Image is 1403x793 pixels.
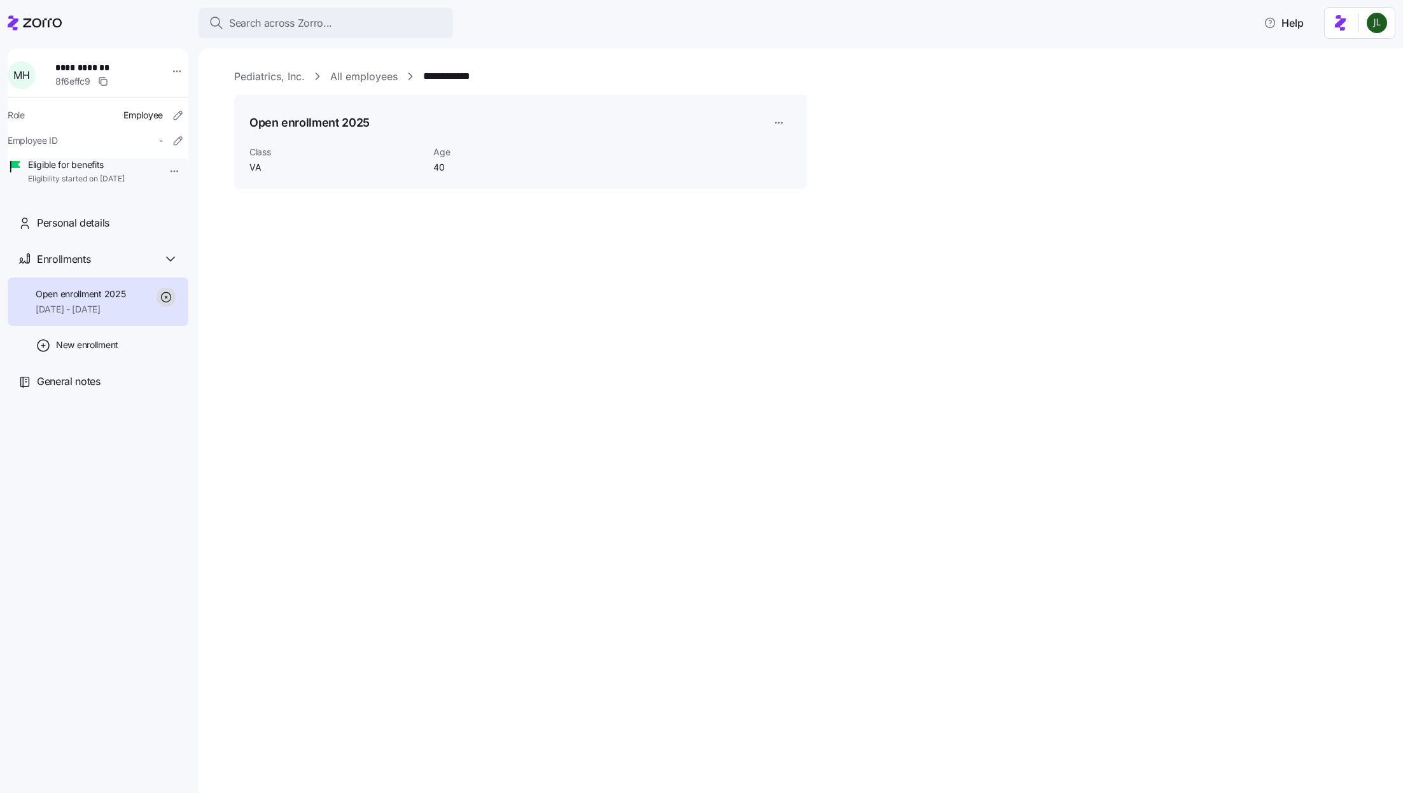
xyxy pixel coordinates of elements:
[234,69,305,85] a: Pediatrics, Inc.
[199,8,453,38] button: Search across Zorro...
[159,134,163,147] span: -
[249,161,423,174] span: VA
[433,161,561,174] span: 40
[28,158,125,171] span: Eligible for benefits
[123,109,163,122] span: Employee
[13,70,29,80] span: M H
[229,15,332,31] span: Search across Zorro...
[56,339,118,351] span: New enrollment
[55,75,90,88] span: 8f6effc9
[36,303,125,316] span: [DATE] - [DATE]
[1367,13,1387,33] img: d9b9d5af0451fe2f8c405234d2cf2198
[37,215,109,231] span: Personal details
[1253,10,1314,36] button: Help
[330,69,398,85] a: All employees
[249,146,423,158] span: Class
[37,374,101,389] span: General notes
[1264,15,1304,31] span: Help
[249,115,370,130] h1: Open enrollment 2025
[8,134,58,147] span: Employee ID
[37,251,90,267] span: Enrollments
[8,109,25,122] span: Role
[28,174,125,185] span: Eligibility started on [DATE]
[433,146,561,158] span: Age
[36,288,125,300] span: Open enrollment 2025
